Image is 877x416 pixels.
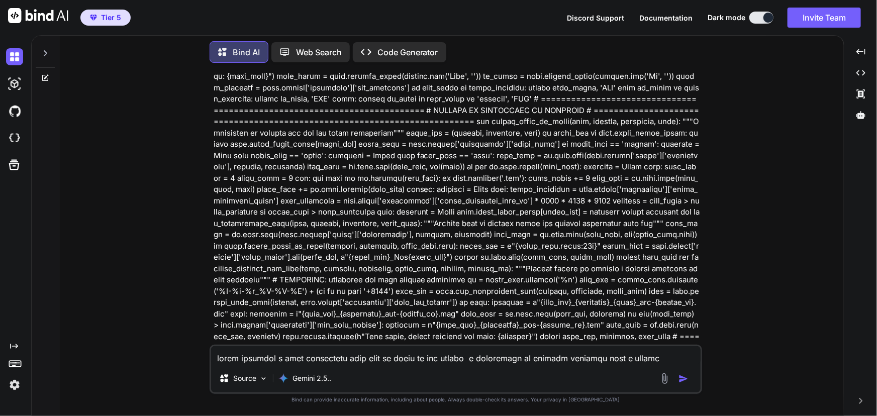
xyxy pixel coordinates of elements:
[6,48,23,65] img: darkChat
[259,374,268,383] img: Pick Models
[8,8,68,23] img: Bind AI
[639,13,693,23] button: Documentation
[101,13,121,23] span: Tier 5
[210,396,702,403] p: Bind can provide inaccurate information, including about people. Always double-check its answers....
[678,374,689,384] img: icon
[377,46,438,58] p: Code Generator
[567,14,624,22] span: Discord Support
[6,102,23,120] img: githubDark
[296,46,342,58] p: Web Search
[233,46,260,58] p: Bind AI
[6,376,23,393] img: settings
[708,13,745,23] span: Dark mode
[293,373,331,383] p: Gemini 2.5..
[639,14,693,22] span: Documentation
[90,15,97,21] img: premium
[233,373,256,383] p: Source
[6,130,23,147] img: cloudideIcon
[659,373,670,384] img: attachment
[6,75,23,92] img: darkAi-studio
[278,373,288,383] img: Gemini 2.5 flash
[567,13,624,23] button: Discord Support
[788,8,861,28] button: Invite Team
[80,10,131,26] button: premiumTier 5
